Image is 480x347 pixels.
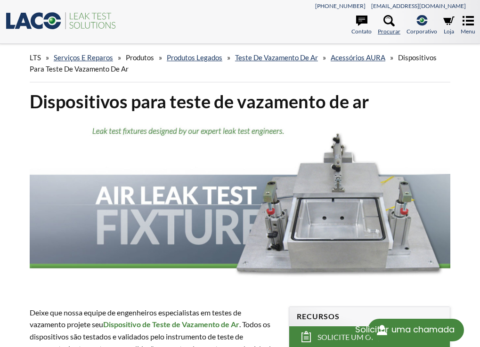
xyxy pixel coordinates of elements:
[315,2,366,9] a: [PHONE_NUMBER]
[30,121,450,289] img: Cabeçalho mostrando dispositivos de teste de vazamento de ar
[289,326,450,347] a: Solicite um orçamento
[235,53,318,62] a: Teste de Vazamento de Ar
[30,53,437,73] font: Dispositivos para Teste de Vazamento de Ar
[461,15,475,36] a: Menu
[444,28,454,35] font: Loja
[227,53,230,62] font: »
[54,53,113,62] a: Serviços e Reparos
[317,332,413,341] font: Solicite um orçamento
[378,28,400,35] font: Procurar
[46,53,49,62] font: »
[351,15,372,36] a: Contato
[371,2,466,9] a: [EMAIL_ADDRESS][DOMAIN_NAME]
[159,53,162,62] font: »
[167,53,222,62] a: Produtos Legados
[378,15,400,36] a: Procurar
[331,53,385,62] a: Acessórios AURA
[30,53,41,62] font: LTS
[407,28,437,35] font: Corporativo
[443,15,455,36] a: Loja
[126,53,154,62] font: Produtos
[103,320,239,329] font: Dispositivo de Teste de Vazamento de Ar
[368,319,464,341] div: Solicitar uma chamada
[118,53,121,62] font: »
[30,91,369,112] font: Dispositivos para teste de vazamento de ar
[390,53,393,62] font: »
[323,53,326,62] font: »
[355,323,455,335] font: Solicitar uma chamada
[297,312,340,321] font: Recursos
[461,28,475,35] font: Menu
[30,308,241,329] font: Deixe que nossa equipe de engenheiros especialistas em testes de vazamento projete seu
[351,28,372,35] font: Contato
